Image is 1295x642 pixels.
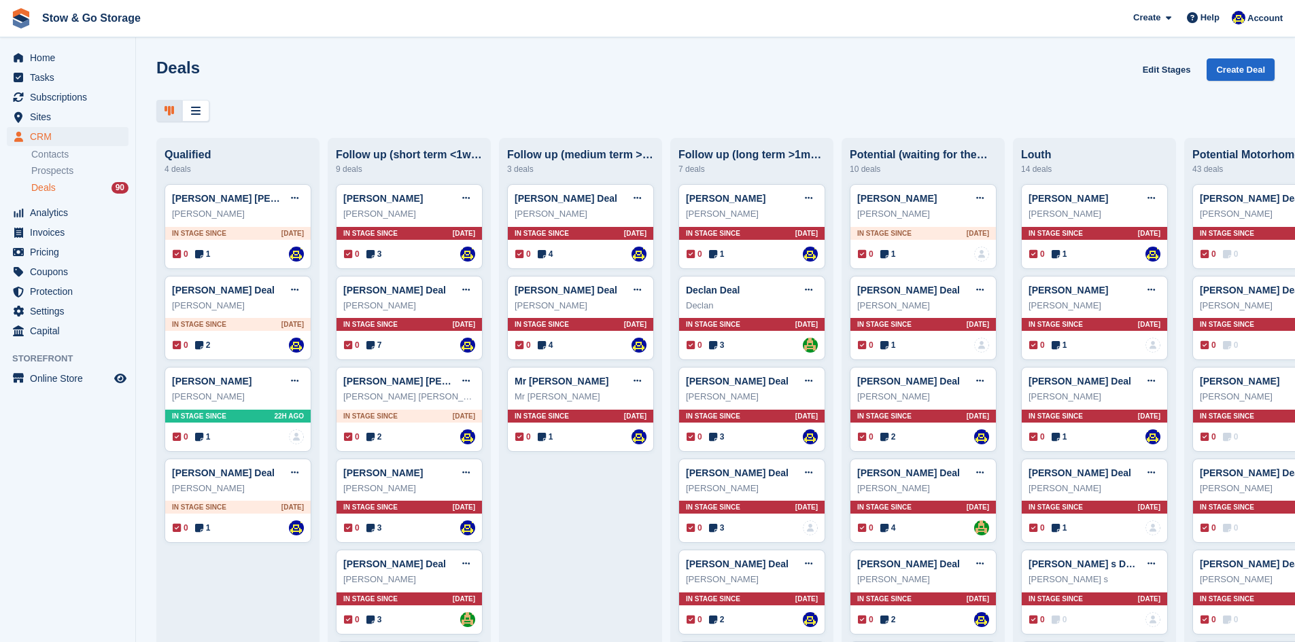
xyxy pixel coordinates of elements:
span: In stage since [1200,319,1254,329]
a: [PERSON_NAME] Deal [172,467,275,478]
a: [PERSON_NAME] Deal [686,467,789,478]
span: [DATE] [624,411,646,421]
span: In stage since [172,319,226,329]
span: Prospects [31,164,73,177]
span: 0 [858,248,874,260]
span: 0 [858,522,874,534]
a: [PERSON_NAME] [172,376,252,387]
img: Rob Good-Stephenson [1232,11,1245,24]
span: Deals [31,181,56,194]
a: Rob Good-Stephenson [1145,247,1160,262]
a: [PERSON_NAME] Deal [1029,376,1131,387]
a: [PERSON_NAME] s Deal [1029,558,1139,569]
span: 22H AGO [274,411,304,421]
img: Rob Good-Stephenson [289,338,304,353]
a: [PERSON_NAME] Deal [343,285,446,296]
span: Tasks [30,68,111,87]
span: 1 [195,522,211,534]
div: [PERSON_NAME] [1029,482,1160,495]
div: [PERSON_NAME] [PERSON_NAME] [343,390,475,404]
a: Rob Good-Stephenson [803,612,818,627]
span: Invoices [30,223,111,242]
a: deal-assignee-blank [1145,612,1160,627]
span: Pricing [30,243,111,262]
span: 0 [858,431,874,443]
a: Rob Good-Stephenson [460,247,475,262]
a: [PERSON_NAME] Deal [686,558,789,569]
span: [DATE] [795,502,818,512]
img: deal-assignee-blank [974,338,989,353]
span: CRM [30,127,111,146]
span: Coupons [30,262,111,281]
img: deal-assignee-blank [803,520,818,535]
span: 3 [366,248,382,260]
a: menu [7,369,128,388]
span: Create [1133,11,1160,24]
span: [DATE] [453,594,475,604]
div: [PERSON_NAME] [857,207,989,221]
span: In stage since [172,502,226,512]
span: In stage since [1029,228,1083,238]
img: Rob Good-Stephenson [803,247,818,262]
img: deal-assignee-blank [1145,338,1160,353]
span: Settings [30,302,111,321]
span: [DATE] [967,411,989,421]
a: Prospects [31,164,128,178]
span: 3 [709,339,725,351]
div: Qualified [165,149,311,161]
span: 0 [858,613,874,626]
a: menu [7,223,128,242]
span: [DATE] [281,319,304,329]
span: 0 [1201,339,1216,351]
span: 4 [538,339,553,351]
span: 0 [687,431,702,443]
div: [PERSON_NAME] [857,573,989,586]
span: 1 [709,248,725,260]
div: 3 deals [507,161,654,177]
a: Stow & Go Storage [37,7,146,29]
a: Declan Deal [686,285,740,296]
a: menu [7,48,128,67]
span: 1 [195,248,211,260]
span: [DATE] [795,228,818,238]
span: In stage since [1029,411,1083,421]
img: deal-assignee-blank [1145,520,1160,535]
img: Rob Good-Stephenson [460,429,475,444]
span: 0 [344,339,360,351]
a: [PERSON_NAME] Deal [515,285,617,296]
span: [DATE] [967,228,989,238]
span: [DATE] [453,502,475,512]
a: [PERSON_NAME] Deal [857,376,960,387]
div: 4 deals [165,161,311,177]
span: In stage since [1200,411,1254,421]
div: [PERSON_NAME] [857,482,989,495]
span: In stage since [686,502,740,512]
span: 2 [880,431,896,443]
span: [DATE] [624,319,646,329]
a: Rob Good-Stephenson [974,429,989,444]
div: [PERSON_NAME] [686,390,818,404]
span: In stage since [172,228,226,238]
span: [DATE] [967,319,989,329]
a: [PERSON_NAME] [PERSON_NAME] [172,193,334,204]
span: 0 [1223,522,1239,534]
div: Declan [686,299,818,313]
span: In stage since [515,228,569,238]
span: 4 [880,522,896,534]
span: 1 [1052,339,1067,351]
span: Home [30,48,111,67]
span: [DATE] [795,594,818,604]
span: 1 [880,339,896,351]
span: [DATE] [1138,411,1160,421]
a: Alex Taylor [803,338,818,353]
span: 3 [366,522,382,534]
a: menu [7,203,128,222]
img: deal-assignee-blank [974,247,989,262]
span: 0 [858,339,874,351]
img: Rob Good-Stephenson [632,247,646,262]
a: [PERSON_NAME] Deal [515,193,617,204]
